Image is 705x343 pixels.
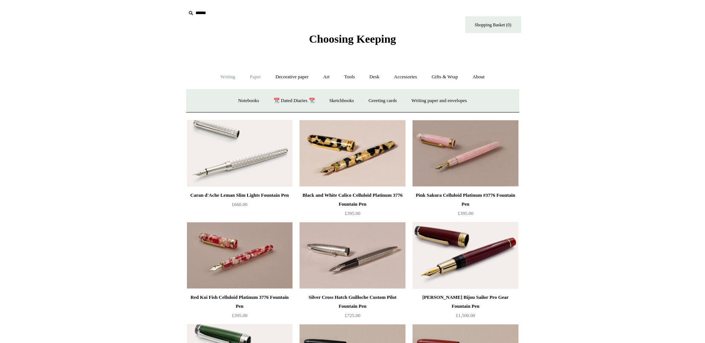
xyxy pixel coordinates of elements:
[337,67,362,87] a: Tools
[187,222,292,289] a: Red Koi Fish Celluloid Platinum 3776 Fountain Pen Red Koi Fish Celluloid Platinum 3776 Fountain Pen
[387,67,424,87] a: Accessories
[345,210,360,216] span: £395.00
[345,313,360,318] span: £725.00
[300,191,405,221] a: Black and White Calico Celluloid Platinum 3776 Fountain Pen £395.00
[243,67,268,87] a: Paper
[323,91,360,111] a: Sketchbooks
[187,120,292,187] a: Caran d'Ache Leman Slim Lights Fountain Pen Caran d'Ache Leman Slim Lights Fountain Pen
[187,120,292,187] img: Caran d'Ache Leman Slim Lights Fountain Pen
[362,91,404,111] a: Greeting cards
[414,191,516,209] div: Pink Sakura Celluloid Platinum #3776 Fountain Pen
[413,222,518,289] a: Ruby Wajima Bijou Sailor Pro Gear Fountain Pen Ruby Wajima Bijou Sailor Pro Gear Fountain Pen
[300,120,405,187] a: Black and White Calico Celluloid Platinum 3776 Fountain Pen Black and White Calico Celluloid Plat...
[413,293,518,323] a: [PERSON_NAME] Bijou Sailor Pro Gear Fountain Pen £1,500.00
[466,67,491,87] a: About
[300,222,405,289] a: Silver Cross Hatch Guilloche Custom Pilot Fountain Pen Silver Cross Hatch Guilloche Custom Pilot ...
[232,313,247,318] span: £395.00
[189,293,291,311] div: Red Koi Fish Celluloid Platinum 3776 Fountain Pen
[414,293,516,311] div: [PERSON_NAME] Bijou Sailor Pro Gear Fountain Pen
[413,120,518,187] a: Pink Sakura Celluloid Platinum #3776 Fountain Pen Pink Sakura Celluloid Platinum #3776 Fountain Pen
[269,67,315,87] a: Decorative paper
[232,202,247,207] span: £660.00
[214,67,242,87] a: Writing
[300,293,405,323] a: Silver Cross Hatch Guilloche Custom Pilot Fountain Pen £725.00
[425,67,465,87] a: Gifts & Wrap
[267,91,321,111] a: 📆 Dated Diaries 📆
[301,293,403,311] div: Silver Cross Hatch Guilloche Custom Pilot Fountain Pen
[456,313,475,318] span: £1,500.00
[189,191,291,200] div: Caran d'Ache Leman Slim Lights Fountain Pen
[309,39,396,44] a: Choosing Keeping
[405,91,473,111] a: Writing paper and envelopes
[363,67,386,87] a: Desk
[301,191,403,209] div: Black and White Calico Celluloid Platinum 3776 Fountain Pen
[300,222,405,289] img: Silver Cross Hatch Guilloche Custom Pilot Fountain Pen
[187,293,292,323] a: Red Koi Fish Celluloid Platinum 3776 Fountain Pen £395.00
[413,222,518,289] img: Ruby Wajima Bijou Sailor Pro Gear Fountain Pen
[187,191,292,221] a: Caran d'Ache Leman Slim Lights Fountain Pen £660.00
[457,210,473,216] span: £395.00
[187,222,292,289] img: Red Koi Fish Celluloid Platinum 3776 Fountain Pen
[413,191,518,221] a: Pink Sakura Celluloid Platinum #3776 Fountain Pen £395.00
[232,91,266,111] a: Notebooks
[317,67,336,87] a: Art
[465,16,521,33] a: Shopping Basket (0)
[413,120,518,187] img: Pink Sakura Celluloid Platinum #3776 Fountain Pen
[300,120,405,187] img: Black and White Calico Celluloid Platinum 3776 Fountain Pen
[309,33,396,45] span: Choosing Keeping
